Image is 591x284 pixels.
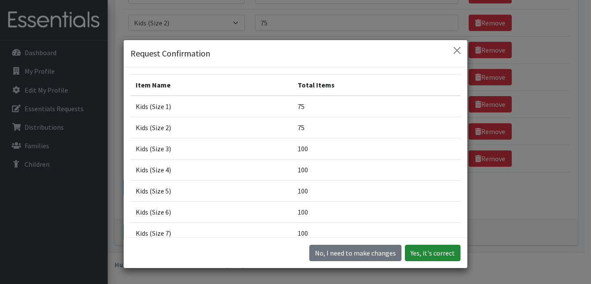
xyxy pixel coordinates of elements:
th: Item Name [131,74,292,96]
td: Kids (Size 4) [131,159,292,180]
td: 75 [292,96,460,117]
td: 100 [292,180,460,201]
td: 100 [292,159,460,180]
td: Kids (Size 6) [131,201,292,222]
td: Kids (Size 2) [131,117,292,138]
h5: Request Confirmation [131,47,210,60]
td: Kids (Size 3) [131,138,292,159]
button: Yes, it's correct [405,245,460,261]
td: Kids (Size 7) [131,222,292,243]
button: No I need to make changes [309,245,401,261]
td: 100 [292,222,460,243]
td: 75 [292,117,460,138]
td: Kids (Size 1) [131,96,292,117]
td: 100 [292,201,460,222]
button: Close [450,44,464,57]
th: Total Items [292,74,460,96]
td: 100 [292,138,460,159]
td: Kids (Size 5) [131,180,292,201]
